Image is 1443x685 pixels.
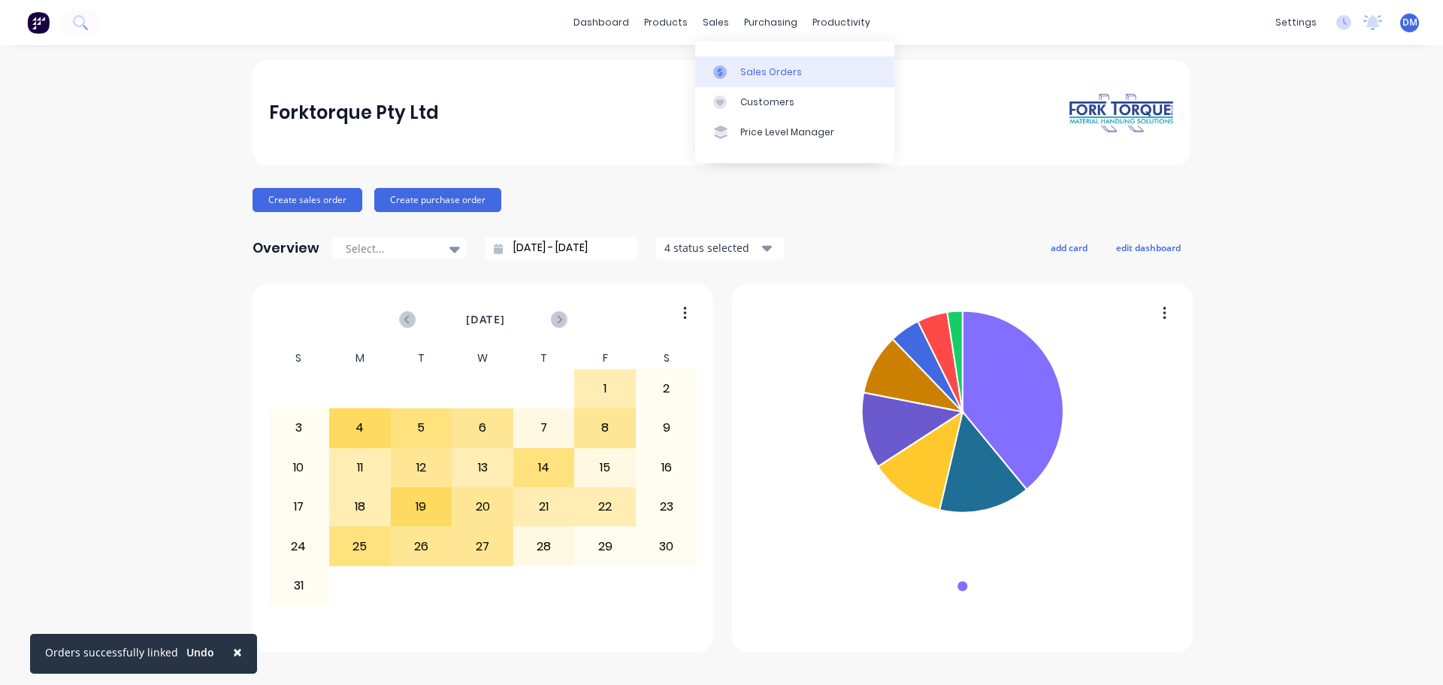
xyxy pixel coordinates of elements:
div: Overview [253,233,319,263]
div: S [268,347,330,369]
div: 24 [269,527,329,565]
span: [DATE] [466,311,505,328]
div: W [452,347,513,369]
span: × [233,641,242,662]
div: 9 [637,409,697,447]
div: T [513,347,575,369]
div: S [636,347,697,369]
span: DM [1402,16,1417,29]
div: 2 [637,370,697,408]
div: 14 [514,449,574,486]
div: 5 [392,409,452,447]
div: 10 [269,449,329,486]
button: 4 status selected [656,237,784,259]
button: Create sales order [253,188,362,212]
div: 11 [330,449,390,486]
div: M [329,347,391,369]
div: 16 [637,449,697,486]
button: edit dashboard [1106,238,1190,257]
a: Customers [695,87,894,117]
div: 25 [330,527,390,565]
a: Sales Orders [695,56,894,86]
div: 21 [514,488,574,526]
div: purchasing [737,11,805,34]
div: 8 [575,409,635,447]
img: Factory [27,11,50,34]
div: 7 [514,409,574,447]
div: F [574,347,636,369]
div: T [391,347,452,369]
div: 4 status selected [664,240,759,256]
div: Customers [740,95,794,109]
div: 6 [452,409,513,447]
div: 27 [452,527,513,565]
div: products [637,11,695,34]
div: 23 [637,488,697,526]
div: 4 [330,409,390,447]
div: sales [695,11,737,34]
div: 12 [392,449,452,486]
div: 15 [575,449,635,486]
button: Create purchase order [374,188,501,212]
a: Price Level Manager [695,117,894,147]
div: 29 [575,527,635,565]
div: 3 [269,409,329,447]
div: Forktorque Pty Ltd [269,98,439,128]
div: settings [1268,11,1324,34]
div: 26 [392,527,452,565]
div: Price Level Manager [740,126,834,139]
a: dashboard [566,11,637,34]
div: 18 [330,488,390,526]
button: Close [218,634,257,670]
div: 17 [269,488,329,526]
div: 20 [452,488,513,526]
div: 19 [392,488,452,526]
div: 22 [575,488,635,526]
div: productivity [805,11,878,34]
div: Sales Orders [740,65,802,79]
button: add card [1041,238,1097,257]
img: Forktorque Pty Ltd [1069,92,1174,134]
button: Undo [178,641,222,664]
div: 1 [575,370,635,408]
div: Orders successfully linked [45,644,178,660]
div: 30 [637,527,697,565]
div: 13 [452,449,513,486]
div: 28 [514,527,574,565]
div: 31 [269,567,329,605]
